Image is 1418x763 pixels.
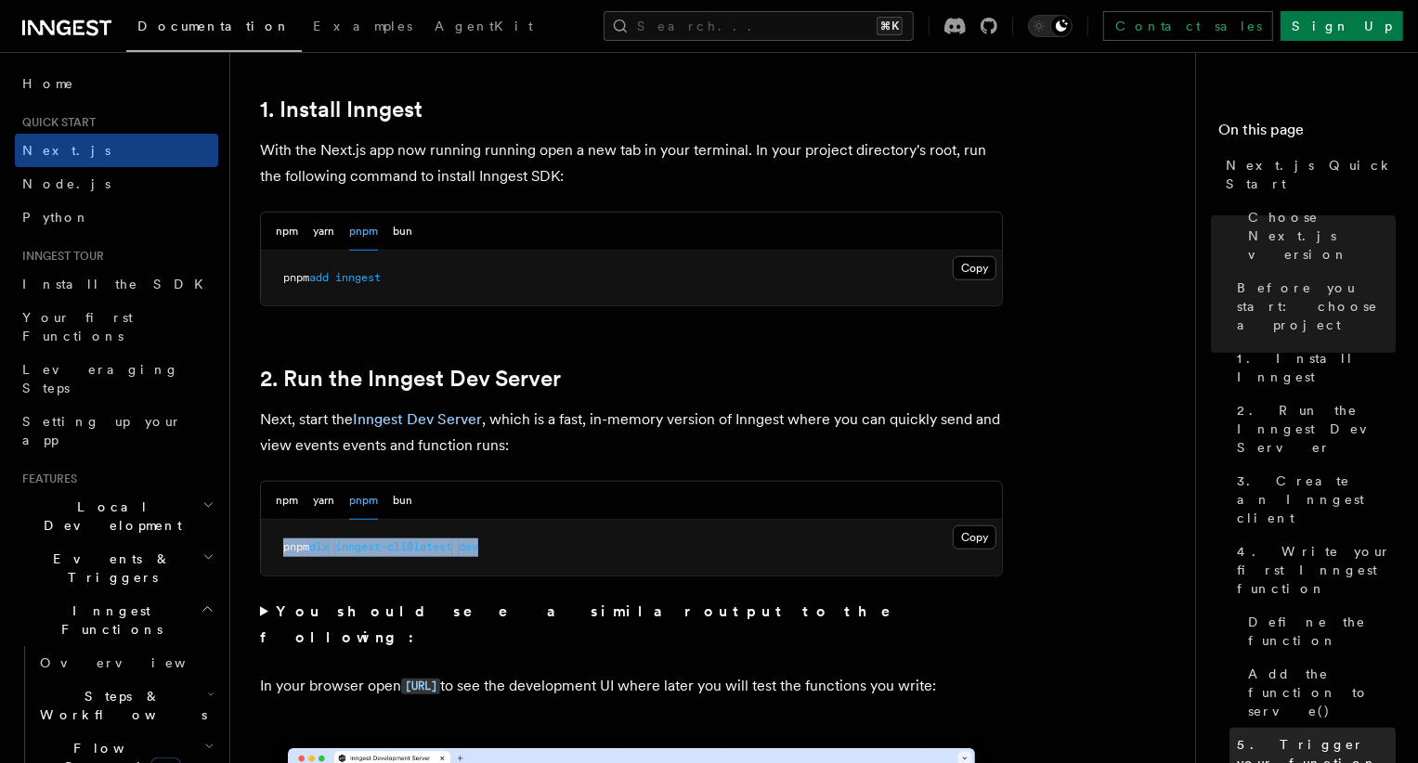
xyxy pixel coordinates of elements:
[1237,472,1396,527] span: 3. Create an Inngest client
[1248,613,1396,650] span: Define the function
[877,17,903,35] kbd: ⌘K
[1028,15,1073,37] button: Toggle dark mode
[1281,11,1403,41] a: Sign Up
[283,271,309,284] span: pnpm
[22,74,74,93] span: Home
[260,602,917,646] strong: You should see a similar output to the following:
[401,679,440,694] code: [URL]
[313,19,412,33] span: Examples
[435,19,533,33] span: AgentKit
[15,267,218,301] a: Install the SDK
[1229,342,1396,394] a: 1. Install Inngest
[276,482,298,520] button: npm
[260,97,423,123] a: 1. Install Inngest
[1229,464,1396,535] a: 3. Create an Inngest client
[15,601,201,639] span: Inngest Functions
[1103,11,1273,41] a: Contact sales
[22,277,215,291] span: Install the SDK
[15,594,218,646] button: Inngest Functions
[1229,535,1396,605] a: 4. Write your first Inngest function
[1241,657,1396,728] a: Add the function to serve()
[33,687,207,724] span: Steps & Workflows
[15,498,202,535] span: Local Development
[1248,665,1396,720] span: Add the function to serve()
[260,599,1003,651] summary: You should see a similar output to the following:
[335,271,381,284] span: inngest
[15,405,218,457] a: Setting up your app
[283,540,309,553] span: pnpm
[15,249,104,264] span: Inngest tour
[393,482,412,520] button: bun
[15,472,77,486] span: Features
[1241,605,1396,657] a: Define the function
[126,6,302,52] a: Documentation
[302,6,423,50] a: Examples
[22,210,90,225] span: Python
[1237,401,1396,457] span: 2. Run the Inngest Dev Server
[260,407,1003,459] p: Next, start the , which is a fast, in-memory version of Inngest where you can quickly send and vi...
[313,213,334,251] button: yarn
[15,67,218,100] a: Home
[22,362,179,395] span: Leveraging Steps
[309,271,329,284] span: add
[260,366,561,392] a: 2. Run the Inngest Dev Server
[1218,119,1396,149] h4: On this page
[349,482,378,520] button: pnpm
[15,542,218,594] button: Events & Triggers
[1218,149,1396,200] a: Next.js Quick Start
[22,310,133,343] span: Your first Functions
[459,540,478,553] span: dev
[22,176,111,191] span: Node.js
[276,213,298,251] button: npm
[423,6,544,50] a: AgentKit
[604,11,914,41] button: Search...⌘K
[260,137,1003,189] p: With the Next.js app now running running open a new tab in your terminal. In your project directo...
[15,115,96,130] span: Quick start
[393,213,412,251] button: bun
[15,490,218,542] button: Local Development
[1229,394,1396,464] a: 2. Run the Inngest Dev Server
[15,200,218,234] a: Python
[401,677,440,694] a: [URL]
[1229,271,1396,342] a: Before you start: choose a project
[1226,156,1396,193] span: Next.js Quick Start
[953,525,996,550] button: Copy
[15,550,202,587] span: Events & Triggers
[313,482,334,520] button: yarn
[22,143,111,158] span: Next.js
[15,301,218,353] a: Your first Functions
[353,410,482,428] a: Inngest Dev Server
[335,540,452,553] span: inngest-cli@latest
[1248,208,1396,264] span: Choose Next.js version
[953,256,996,280] button: Copy
[15,353,218,405] a: Leveraging Steps
[15,167,218,200] a: Node.js
[137,19,291,33] span: Documentation
[1237,278,1396,334] span: Before you start: choose a project
[22,414,182,447] span: Setting up your app
[1237,542,1396,598] span: 4. Write your first Inngest function
[1237,349,1396,386] span: 1. Install Inngest
[349,213,378,251] button: pnpm
[1241,200,1396,271] a: Choose Next.js version
[40,655,231,670] span: Overview
[15,134,218,167] a: Next.js
[260,673,1003,700] p: In your browser open to see the development UI where later you will test the functions you write:
[309,540,329,553] span: dlx
[33,646,218,679] a: Overview
[33,679,218,731] button: Steps & Workflows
